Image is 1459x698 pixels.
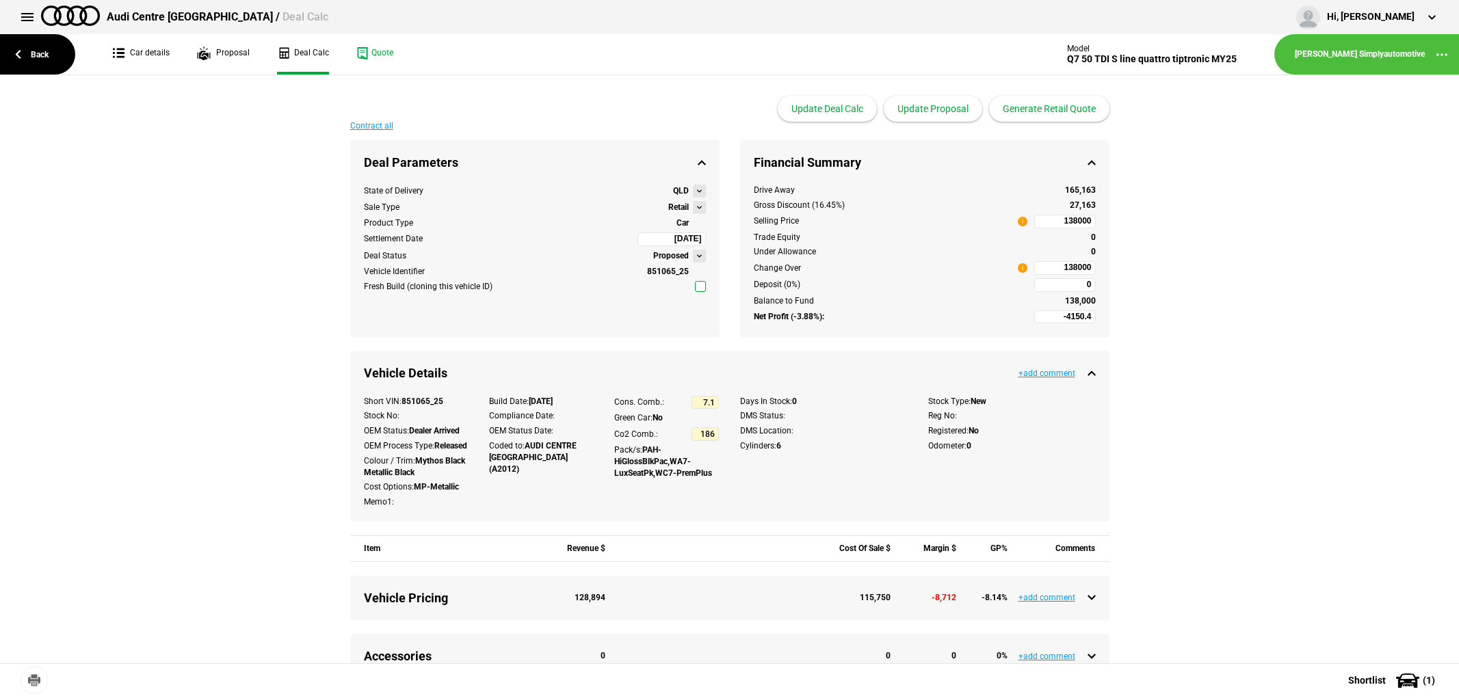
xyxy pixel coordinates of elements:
strong: Mythos Black Metallic Black [364,456,465,477]
strong: 0 [951,651,956,660]
button: +add comment [1018,652,1075,660]
strong: Car [676,218,689,228]
strong: QLD [673,185,689,197]
strong: MP-Metallic [414,482,459,492]
strong: Proposed [653,250,689,262]
button: ... [1425,38,1459,72]
input: 138000 [1034,215,1096,228]
button: Update Deal Calc [778,96,877,122]
input: 7.1 [692,396,719,410]
a: [PERSON_NAME] Simplyautomotive [1295,49,1425,60]
div: Short VIN: [364,396,469,407]
strong: 851065_25 [647,267,689,276]
span: i [1018,217,1027,226]
div: Cost Options: [364,481,469,493]
div: DMS Location: [740,425,908,437]
div: Deposit (0%) [754,279,1027,291]
div: Coded to: [489,440,594,474]
strong: [DATE] [529,397,553,406]
strong: No [653,413,663,422]
strong: 0 [1091,247,1096,256]
div: Selling Price [754,215,799,227]
div: State of Delivery [364,185,423,197]
div: Margin $ [905,536,956,561]
button: Generate Retail Quote [989,96,1109,122]
div: Sale Type [364,202,399,213]
div: Product Type [364,217,413,229]
div: Green Car: [614,412,719,424]
div: Vehicle Details [350,351,1109,395]
strong: 138,000 [1065,296,1096,306]
div: Cylinders: [740,440,908,452]
input: -4150.4 [1034,310,1096,324]
div: Pack/s: [614,444,719,479]
div: Odometer: [928,440,1096,452]
div: Audi Centre [GEOGRAPHIC_DATA] / [107,10,328,25]
strong: 0 [792,397,797,406]
input: 0 [1034,278,1096,292]
div: Gross Discount (16.45%) [754,200,1027,211]
strong: 128,894 [575,593,605,602]
div: Settlement Date [364,233,423,245]
img: audi.png [41,5,100,26]
strong: 165,163 [1065,185,1096,195]
div: Reg No: [928,410,1096,422]
strong: Retail [668,202,689,213]
div: Q7 50 TDI S line quattro tiptronic MY25 [1067,53,1237,65]
div: Financial Summary [740,140,1109,185]
a: Car details [113,34,170,75]
strong: 851065_25 [402,397,443,406]
strong: 6 [776,441,781,451]
div: Vehicle Identifier [364,266,425,278]
span: ( 1 ) [1423,675,1435,685]
strong: 0 [601,651,605,660]
input: 138000 [1034,261,1096,275]
strong: 115,750 [860,593,891,602]
button: Shortlist(1) [1328,663,1459,697]
div: Under Allowance [754,246,1027,258]
button: +add comment [1018,369,1075,377]
div: Vehicle Pricing [364,589,540,606]
span: Shortlist [1348,675,1386,685]
strong: 0 [886,651,891,660]
strong: Dealer Arrived [409,426,460,435]
strong: AUDI CENTRE [GEOGRAPHIC_DATA] (A2012) [489,441,577,474]
div: GP% [971,536,1008,561]
a: Deal Calc [277,34,329,75]
button: Update Proposal [884,96,982,122]
span: i [1018,263,1027,273]
div: OEM Process Type: [364,440,469,452]
strong: 0 [1091,232,1096,242]
div: Deal Status [364,250,406,262]
div: Compliance Date: [489,410,594,422]
div: Accessories [364,647,540,665]
strong: New [971,397,986,406]
strong: 27,163 [1070,200,1096,210]
div: Registered: [928,425,1096,437]
button: Contract all [350,122,393,130]
div: Cost Of Sale $ [832,536,891,561]
div: Colour / Trim: [364,455,469,479]
div: Memo1: [364,496,469,508]
div: Comments [1022,536,1095,561]
div: Model [1067,44,1237,53]
div: Trade Equity [754,232,1027,243]
div: Stock No: [364,410,469,422]
div: Change Over [754,263,801,274]
div: OEM Status: [364,425,469,437]
div: Item [364,536,540,561]
div: 0 % [971,650,1008,662]
div: Cons. Comb.: [614,397,664,408]
div: Revenue $ [554,536,605,561]
strong: Released [434,441,467,451]
div: Fresh Build (cloning this vehicle ID) [364,281,492,293]
span: Deal Calc [282,10,328,23]
div: Hi, [PERSON_NAME] [1327,10,1415,24]
strong: PAH-HiGlossBlkPac,WA7-LuxSeatPk,WC7-PremPlus [614,445,712,478]
div: -8.14 % [971,592,1008,604]
div: OEM Status Date: [489,425,594,437]
strong: -8,712 [932,593,956,602]
div: Deal Parameters [350,140,720,185]
div: Balance to Fund [754,295,1027,307]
